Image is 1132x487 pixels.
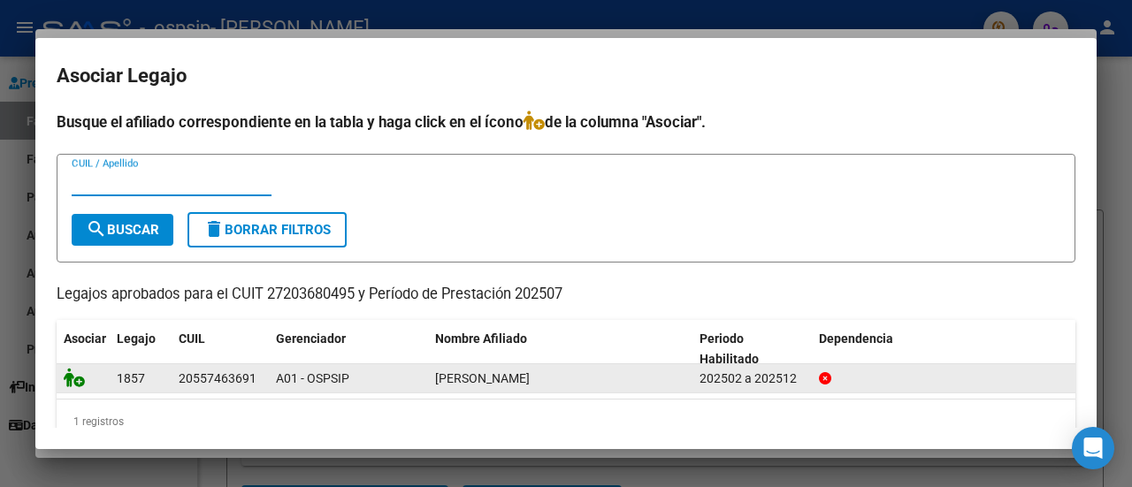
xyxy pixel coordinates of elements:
span: CUIL [179,331,205,346]
datatable-header-cell: Nombre Afiliado [428,320,692,378]
span: Borrar Filtros [203,222,331,238]
h4: Busque el afiliado correspondiente en la tabla y haga click en el ícono de la columna "Asociar". [57,110,1075,133]
span: Nombre Afiliado [435,331,527,346]
span: 1857 [117,371,145,385]
datatable-header-cell: Asociar [57,320,110,378]
datatable-header-cell: Gerenciador [269,320,428,378]
datatable-header-cell: CUIL [172,320,269,378]
p: Legajos aprobados para el CUIT 27203680495 y Período de Prestación 202507 [57,284,1075,306]
span: Gerenciador [276,331,346,346]
button: Buscar [72,214,173,246]
div: 20557463691 [179,369,256,389]
h2: Asociar Legajo [57,59,1075,93]
span: Legajo [117,331,156,346]
datatable-header-cell: Dependencia [812,320,1076,378]
datatable-header-cell: Periodo Habilitado [692,320,812,378]
span: SANCHEZ GONZALEZ GABRIEL [435,371,530,385]
span: Periodo Habilitado [700,331,759,366]
span: A01 - OSPSIP [276,371,349,385]
div: Open Intercom Messenger [1072,427,1114,469]
span: Buscar [86,222,159,238]
button: Borrar Filtros [187,212,347,247]
span: Asociar [64,331,106,346]
div: 1 registros [57,399,1075,444]
datatable-header-cell: Legajo [110,320,172,378]
mat-icon: delete [203,218,225,240]
mat-icon: search [86,218,107,240]
span: Dependencia [819,331,893,346]
div: 202502 a 202512 [700,369,805,389]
